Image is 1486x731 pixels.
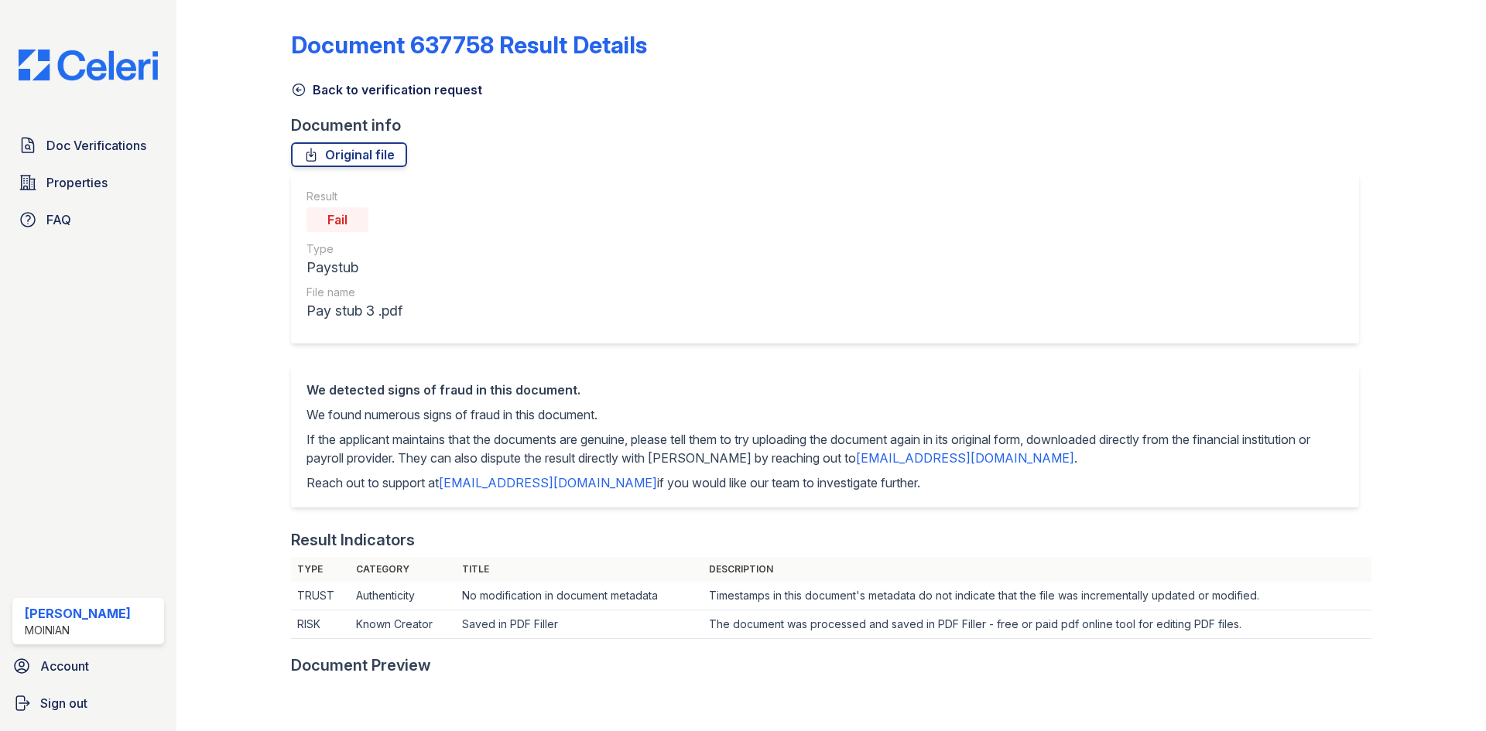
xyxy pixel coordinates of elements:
span: Doc Verifications [46,136,146,155]
div: Document Preview [291,654,431,676]
a: [EMAIL_ADDRESS][DOMAIN_NAME] [439,475,657,490]
th: Category [350,557,456,582]
p: Reach out to support at if you would like our team to investigate further. [306,473,1344,492]
td: TRUST [291,582,350,610]
td: Timestamps in this document's metadata do not indicate that the file was incrementally updated or... [703,582,1371,610]
td: RISK [291,610,350,639]
div: Pay stub 3 .pdf [306,300,402,322]
th: Description [703,557,1371,582]
td: No modification in document metadata [456,582,704,610]
div: [PERSON_NAME] [25,604,131,623]
a: Back to verification request [291,80,482,99]
a: [EMAIL_ADDRESS][DOMAIN_NAME] [856,450,1074,466]
a: FAQ [12,204,164,235]
a: Account [6,651,170,681]
div: Paystub [306,257,402,278]
img: CE_Logo_Blue-a8612792a0a2168367f1c8372b55b34899dd931a85d93a1a3d3e32e68fde9ad4.png [6,50,170,80]
div: File name [306,285,402,300]
p: We found numerous signs of fraud in this document. [306,405,1344,424]
span: Properties [46,173,108,192]
div: Result [306,189,402,204]
th: Type [291,557,350,582]
span: . [1074,450,1077,466]
a: Properties [12,167,164,198]
span: Account [40,657,89,675]
div: We detected signs of fraud in this document. [306,381,1344,399]
td: Known Creator [350,610,456,639]
div: Type [306,241,402,257]
div: Document info [291,114,1371,136]
a: Original file [291,142,407,167]
a: Doc Verifications [12,130,164,161]
a: Document 637758 Result Details [291,31,647,59]
th: Title [456,557,704,582]
div: Result Indicators [291,529,415,551]
p: If the applicant maintains that the documents are genuine, please tell them to try uploading the ... [306,430,1344,467]
td: Authenticity [350,582,456,610]
div: Fail [306,207,368,232]
td: The document was processed and saved in PDF Filler - free or paid pdf online tool for editing PDF... [703,610,1371,639]
span: Sign out [40,694,87,712]
a: Sign out [6,688,170,719]
span: FAQ [46,210,71,229]
div: Moinian [25,623,131,638]
td: Saved in PDF Filler [456,610,704,639]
